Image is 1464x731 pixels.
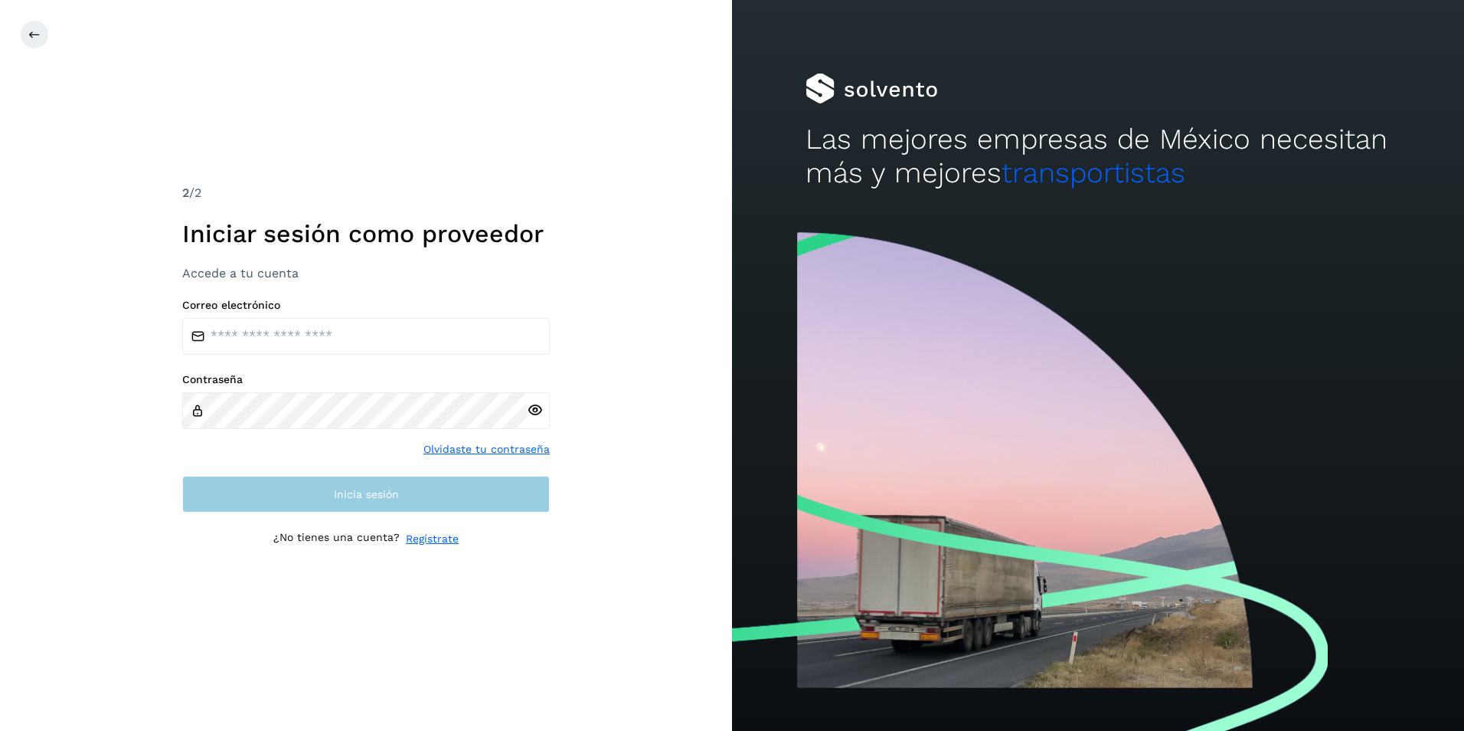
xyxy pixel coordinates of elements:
span: 2 [182,185,189,200]
label: Correo electrónico [182,299,550,312]
p: ¿No tienes una cuenta? [273,531,400,547]
div: /2 [182,184,550,202]
button: Inicia sesión [182,476,550,513]
h1: Iniciar sesión como proveedor [182,219,550,248]
h3: Accede a tu cuenta [182,266,550,280]
a: Olvidaste tu contraseña [423,441,550,457]
label: Contraseña [182,373,550,386]
span: transportistas [1002,156,1185,189]
span: Inicia sesión [334,489,399,500]
h2: Las mejores empresas de México necesitan más y mejores [806,123,1391,191]
a: Regístrate [406,531,459,547]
